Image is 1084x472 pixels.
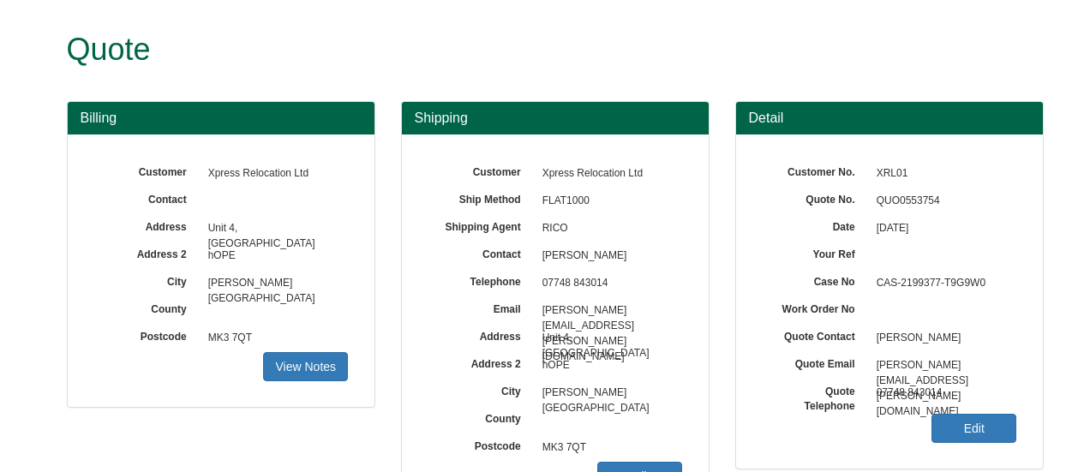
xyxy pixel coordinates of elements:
[868,188,1017,215] span: QUO0553754
[749,111,1030,126] h3: Detail
[200,325,349,352] span: MK3 7QT
[415,111,696,126] h3: Shipping
[93,297,200,317] label: County
[534,325,683,352] span: Unit 4, [GEOGRAPHIC_DATA]
[762,242,868,262] label: Your Ref
[762,325,868,344] label: Quote Contact
[428,379,534,399] label: City
[762,379,868,414] label: Quote Telephone
[428,325,534,344] label: Address
[263,352,348,381] a: View Notes
[428,407,534,427] label: County
[868,270,1017,297] span: CAS-2199377-T9G9W0
[428,242,534,262] label: Contact
[428,434,534,454] label: Postcode
[762,297,868,317] label: Work Order No
[762,270,868,290] label: Case No
[428,270,534,290] label: Telephone
[868,352,1017,379] span: [PERSON_NAME][EMAIL_ADDRESS][PERSON_NAME][DOMAIN_NAME]
[762,160,868,180] label: Customer No.
[762,188,868,207] label: Quote No.
[93,242,200,262] label: Address 2
[931,414,1016,443] a: Edit
[534,379,683,407] span: [PERSON_NAME][GEOGRAPHIC_DATA]
[93,188,200,207] label: Contact
[93,215,200,235] label: Address
[93,325,200,344] label: Postcode
[868,379,1017,407] span: 07748 843014
[534,188,683,215] span: FLAT1000
[428,188,534,207] label: Ship Method
[93,270,200,290] label: City
[534,160,683,188] span: Xpress Relocation Ltd
[428,352,534,372] label: Address 2
[534,242,683,270] span: [PERSON_NAME]
[200,242,349,270] span: hOPE
[200,160,349,188] span: Xpress Relocation Ltd
[534,434,683,462] span: MK3 7QT
[200,215,349,242] span: Unit 4, [GEOGRAPHIC_DATA]
[868,160,1017,188] span: XRL01
[868,215,1017,242] span: [DATE]
[67,33,979,67] h1: Quote
[534,352,683,379] span: hOPE
[534,270,683,297] span: 07748 843014
[762,215,868,235] label: Date
[534,215,683,242] span: RICO
[868,325,1017,352] span: [PERSON_NAME]
[762,352,868,372] label: Quote Email
[428,297,534,317] label: Email
[93,160,200,180] label: Customer
[534,297,683,325] span: [PERSON_NAME][EMAIL_ADDRESS][PERSON_NAME][DOMAIN_NAME]
[81,111,362,126] h3: Billing
[200,270,349,297] span: [PERSON_NAME][GEOGRAPHIC_DATA]
[428,215,534,235] label: Shipping Agent
[428,160,534,180] label: Customer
